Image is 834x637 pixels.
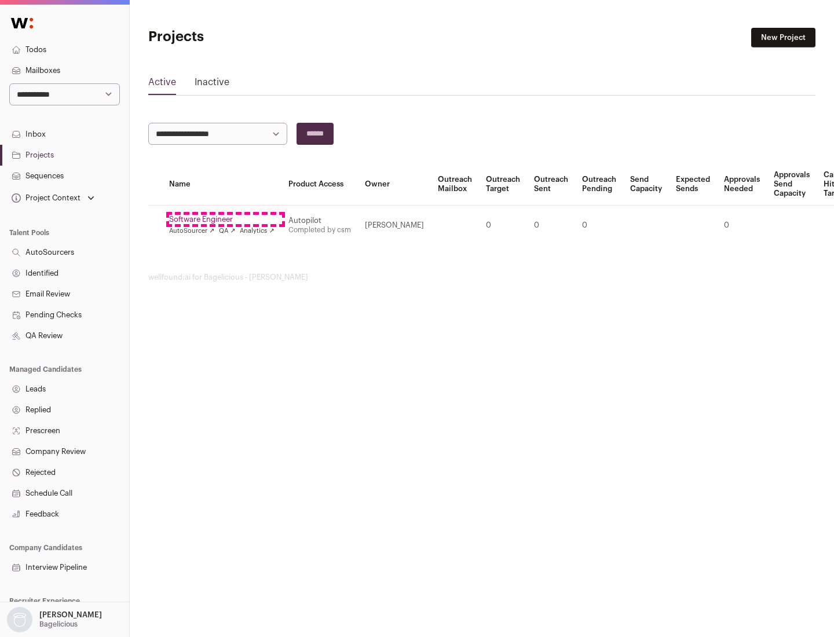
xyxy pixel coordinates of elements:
[148,75,176,94] a: Active
[195,75,229,94] a: Inactive
[240,226,274,236] a: Analytics ↗
[479,206,527,246] td: 0
[527,163,575,206] th: Outreach Sent
[219,226,235,236] a: QA ↗
[281,163,358,206] th: Product Access
[751,28,815,47] a: New Project
[479,163,527,206] th: Outreach Target
[575,206,623,246] td: 0
[9,190,97,206] button: Open dropdown
[39,620,78,629] p: Bagelicious
[717,163,767,206] th: Approvals Needed
[527,206,575,246] td: 0
[288,226,351,233] a: Completed by csm
[162,163,281,206] th: Name
[9,193,81,203] div: Project Context
[767,163,817,206] th: Approvals Send Capacity
[148,273,815,282] footer: wellfound:ai for Bagelicious - [PERSON_NAME]
[169,215,275,224] a: Software Engineer
[623,163,669,206] th: Send Capacity
[717,206,767,246] td: 0
[5,607,104,632] button: Open dropdown
[358,206,431,246] td: [PERSON_NAME]
[5,12,39,35] img: Wellfound
[39,610,102,620] p: [PERSON_NAME]
[431,163,479,206] th: Outreach Mailbox
[669,163,717,206] th: Expected Sends
[575,163,623,206] th: Outreach Pending
[358,163,431,206] th: Owner
[169,226,214,236] a: AutoSourcer ↗
[7,607,32,632] img: nopic.png
[288,216,351,225] div: Autopilot
[148,28,371,46] h1: Projects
